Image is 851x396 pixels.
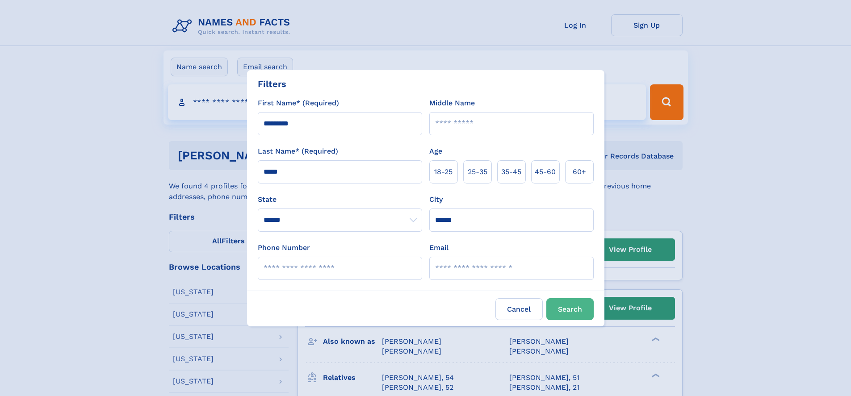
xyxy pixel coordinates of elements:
label: Last Name* (Required) [258,146,338,157]
button: Search [546,298,594,320]
div: Filters [258,77,286,91]
label: Middle Name [429,98,475,108]
label: Email [429,242,449,253]
span: 45‑60 [535,167,556,177]
label: Cancel [495,298,543,320]
label: State [258,194,422,205]
label: Phone Number [258,242,310,253]
span: 25‑35 [468,167,487,177]
label: First Name* (Required) [258,98,339,108]
span: 35‑45 [501,167,521,177]
span: 18‑25 [434,167,453,177]
label: Age [429,146,442,157]
label: City [429,194,443,205]
span: 60+ [573,167,586,177]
